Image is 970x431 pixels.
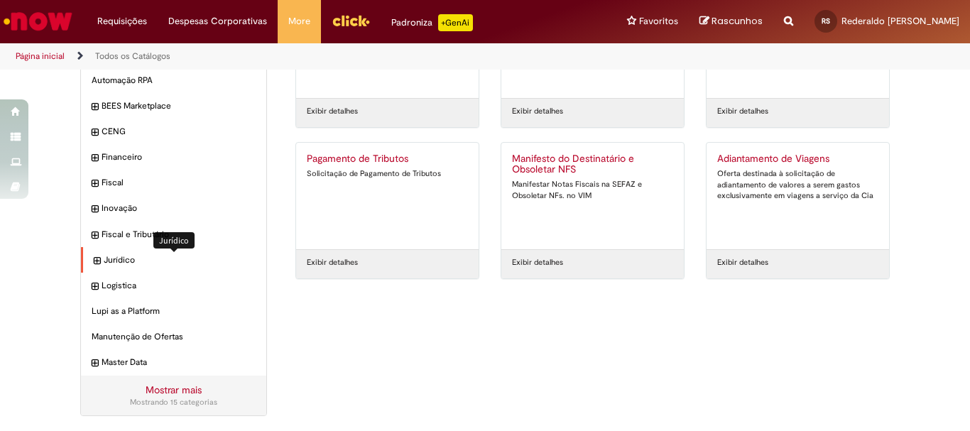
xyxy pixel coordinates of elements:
div: expandir categoria BEES Marketplace BEES Marketplace [81,93,266,119]
i: expandir categoria Fiscal [92,177,98,191]
span: Financeiro [102,151,256,163]
div: Padroniza [391,14,473,31]
a: Exibir detalhes [307,106,358,117]
a: Adiantamento de Viagens Oferta destinada à solicitação de adiantamento de valores a serem gastos ... [707,143,889,249]
div: expandir categoria CENG CENG [81,119,266,145]
a: Manifesto do Destinatário e Obsoletar NFS Manifestar Notas Fiscais na SEFAZ e Obsoletar NFs. no VIM [501,143,684,249]
div: expandir categoria Fiscal Fiscal [81,170,266,196]
div: Automação RPA [81,67,266,94]
span: RS [822,16,830,26]
span: Rascunhos [712,14,763,28]
h2: Pagamento de Tributos [307,153,468,165]
div: expandir categoria Financeiro Financeiro [81,144,266,170]
i: expandir categoria Logistica [92,280,98,294]
div: Solicitação de Pagamento de Tributos [307,168,468,180]
span: Inovação [102,202,256,214]
i: expandir categoria Inovação [92,202,98,217]
span: Fiscal [102,177,256,189]
a: Exibir detalhes [512,257,563,268]
a: Todos os Catálogos [95,50,170,62]
a: Exibir detalhes [307,257,358,268]
div: expandir categoria Jurídico Jurídico [81,247,266,273]
span: Favoritos [639,14,678,28]
i: expandir categoria CENG [92,126,98,140]
i: expandir categoria BEES Marketplace [92,100,98,114]
div: Lupi as a Platform [81,298,266,324]
span: BEES Marketplace [102,100,256,112]
div: expandir categoria Master Data Master Data [81,349,266,376]
span: Master Data [102,356,256,369]
span: Logistica [102,280,256,292]
a: Mostrar mais [146,383,202,396]
a: Exibir detalhes [717,257,768,268]
div: Oferta destinada à solicitação de adiantamento de valores a serem gastos exclusivamente em viagen... [717,168,878,202]
img: ServiceNow [1,7,75,36]
img: click_logo_yellow_360x200.png [332,10,370,31]
span: Automação RPA [92,75,256,87]
span: Manutenção de Ofertas [92,331,256,343]
a: Rascunhos [699,15,763,28]
i: expandir categoria Financeiro [92,151,98,165]
a: Pagamento de Tributos Solicitação de Pagamento de Tributos [296,143,479,249]
span: Rederaldo [PERSON_NAME] [841,15,959,27]
span: Fiscal e Tributário [102,229,256,241]
a: Exibir detalhes [717,106,768,117]
div: Mostrando 15 categorias [92,397,256,408]
span: Despesas Corporativas [168,14,267,28]
span: More [288,14,310,28]
div: Manutenção de Ofertas [81,324,266,350]
div: Manifestar Notas Fiscais na SEFAZ e Obsoletar NFs. no VIM [512,179,673,201]
h2: Manifesto do Destinatário e Obsoletar NFS [512,153,673,176]
div: Jurídico [153,232,195,249]
div: expandir categoria Fiscal e Tributário Fiscal e Tributário [81,222,266,248]
a: Página inicial [16,50,65,62]
span: CENG [102,126,256,138]
i: expandir categoria Jurídico [94,254,100,268]
p: +GenAi [438,14,473,31]
h2: Adiantamento de Viagens [717,153,878,165]
div: expandir categoria Logistica Logistica [81,273,266,299]
span: Lupi as a Platform [92,305,256,317]
ul: Trilhas de página [11,43,636,70]
span: Jurídico [104,254,256,266]
div: expandir categoria Inovação Inovação [81,195,266,222]
a: Exibir detalhes [512,106,563,117]
i: expandir categoria Fiscal e Tributário [92,229,98,243]
span: Requisições [97,14,147,28]
i: expandir categoria Master Data [92,356,98,371]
